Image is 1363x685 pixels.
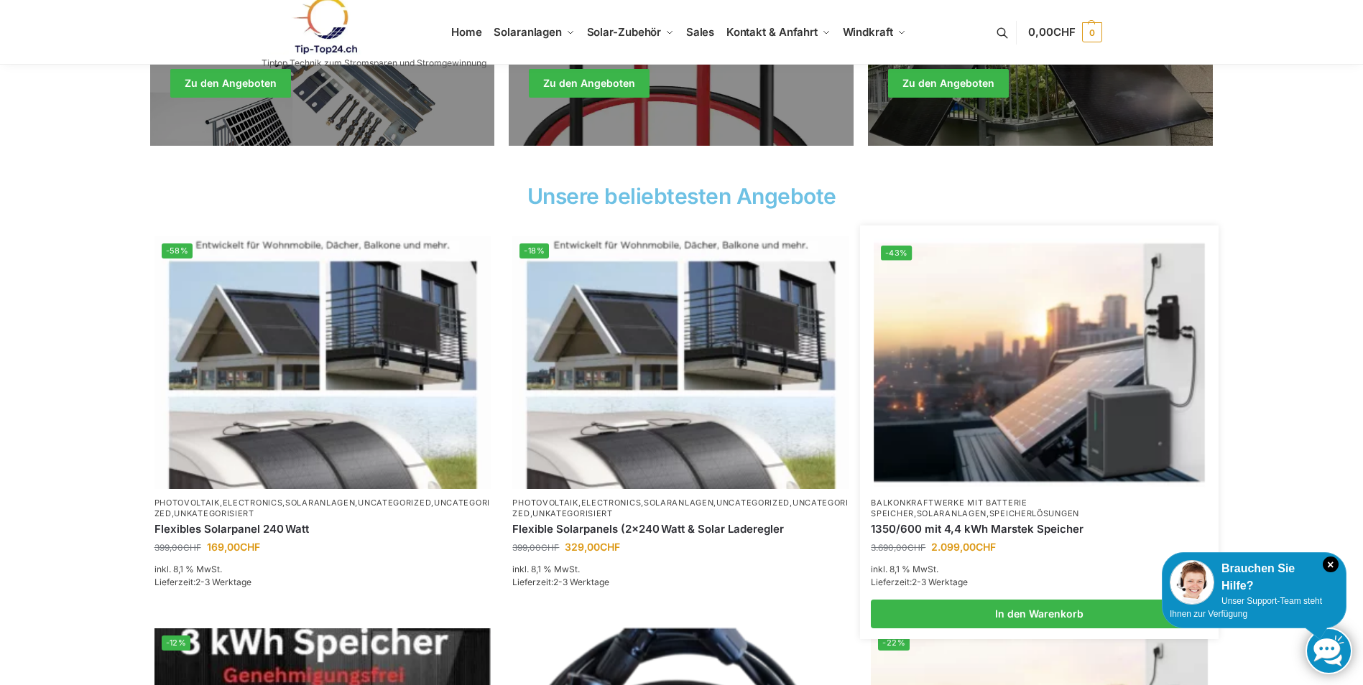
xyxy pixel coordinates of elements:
a: Photovoltaik [512,498,578,508]
a: Uncategorized [716,498,790,508]
a: Photovoltaik [154,498,220,508]
bdi: 329,00 [565,541,620,553]
span: 2-3 Werktage [553,577,609,587]
p: inkl. 8,1 % MwSt. [512,563,849,576]
a: Solaranlagen [917,508,987,518]
span: CHF [600,541,620,553]
span: Windkraft [843,25,893,39]
a: Holiday Style [509,2,854,146]
span: 0,00 [1028,25,1075,39]
bdi: 3.690,00 [871,542,925,553]
span: CHF [1053,25,1076,39]
a: 1350/600 mit 4,4 kWh Marstek Speicher [871,522,1208,536]
div: Brauchen Sie Hilfe? [1170,560,1339,595]
p: inkl. 8,1 % MwSt. [871,563,1208,576]
a: Holiday Style [150,2,495,146]
span: Solaranlagen [494,25,562,39]
span: CHF [541,542,559,553]
a: Balkonkraftwerke mit Batterie Speicher [871,498,1027,518]
p: , , , , , [154,498,491,520]
span: 2-3 Werktage [912,577,968,587]
img: Home 8 [154,236,491,489]
a: Solaranlagen [644,498,713,508]
img: Home 10 [874,238,1205,486]
span: CHF [907,542,925,553]
span: Lieferzeit: [871,577,968,587]
a: In den Warenkorb legen: „1350/600 mit 4,4 kWh Marstek Speicher“ [871,600,1208,628]
a: Electronics [581,498,642,508]
span: 0 [1082,22,1102,42]
img: Customer service [1170,560,1214,605]
a: Solaranlagen [285,498,355,508]
i: Schließen [1323,556,1339,572]
span: Unser Support-Team steht Ihnen zur Verfügung [1170,596,1322,619]
a: Unkategorisiert [532,508,613,518]
span: Sales [686,25,715,39]
p: Tiptop Technik zum Stromsparen und Stromgewinnung [262,59,486,67]
span: Kontakt & Anfahrt [726,25,818,39]
a: Electronics [223,498,283,508]
span: Solar-Zubehör [587,25,662,39]
bdi: 399,00 [512,542,559,553]
span: CHF [976,541,996,553]
a: Flexible Solarpanels (2×240 Watt & Solar Laderegler [512,522,849,536]
img: Home 8 [512,236,849,489]
a: -43%Balkonkraftwerk mit Marstek Speicher [874,238,1205,486]
a: Flexibles Solarpanel 240 Watt [154,522,491,536]
a: -18%Flexible Solar Module für Wohnmobile Camping Balkon [512,236,849,489]
p: , , [871,498,1208,520]
span: Lieferzeit: [512,577,609,587]
span: CHF [183,542,201,553]
span: 2-3 Werktage [195,577,251,587]
p: inkl. 8,1 % MwSt. [154,563,491,576]
a: -58%Flexible Solar Module für Wohnmobile Camping Balkon [154,236,491,489]
bdi: 169,00 [207,541,260,553]
span: Lieferzeit: [154,577,251,587]
a: Winter Jackets [868,2,1213,146]
a: Uncategorized [358,498,431,508]
p: , , , , , [512,498,849,520]
a: 0,00CHF 0 [1028,11,1101,54]
a: Uncategorized [154,498,490,518]
bdi: 2.099,00 [931,541,996,553]
a: Unkategorisiert [174,508,254,518]
span: CHF [240,541,260,553]
h2: Unsere beliebtesten Angebote [150,185,1214,207]
bdi: 399,00 [154,542,201,553]
a: Speicherlösungen [989,508,1079,518]
a: Uncategorized [512,498,848,518]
